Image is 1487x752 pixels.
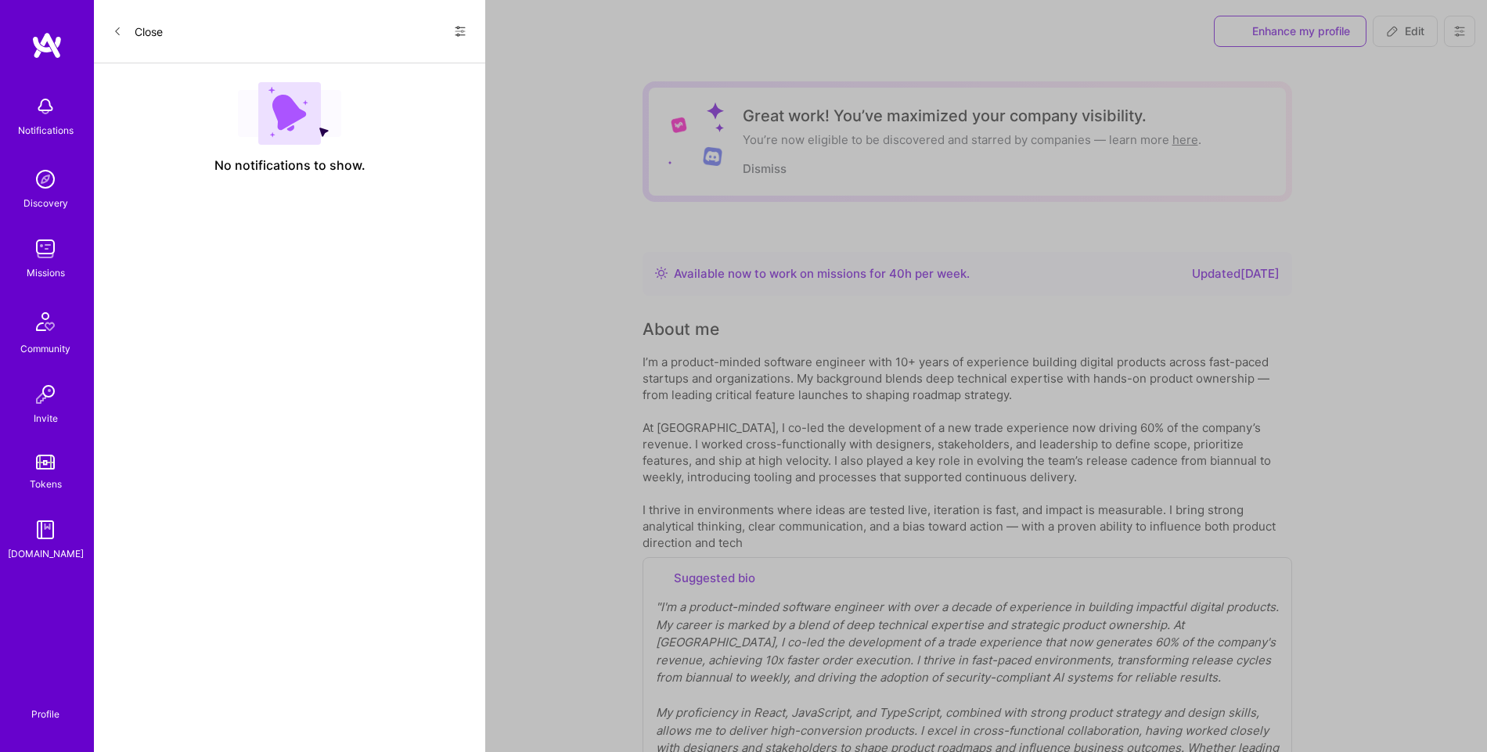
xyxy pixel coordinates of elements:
div: Invite [34,410,58,426]
a: Profile [26,689,65,721]
div: Community [20,340,70,357]
img: Invite [30,379,61,410]
img: Community [27,303,64,340]
div: Profile [31,706,59,721]
img: bell [30,91,61,122]
img: discovery [30,164,61,195]
img: guide book [30,514,61,545]
div: [DOMAIN_NAME] [8,545,84,562]
img: empty [238,82,341,145]
span: No notifications to show. [214,157,365,174]
img: logo [31,31,63,59]
div: Notifications [18,122,74,139]
img: tokens [36,455,55,470]
div: Tokens [30,476,62,492]
div: Discovery [23,195,68,211]
div: Missions [27,264,65,281]
img: teamwork [30,233,61,264]
button: Close [113,19,163,44]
